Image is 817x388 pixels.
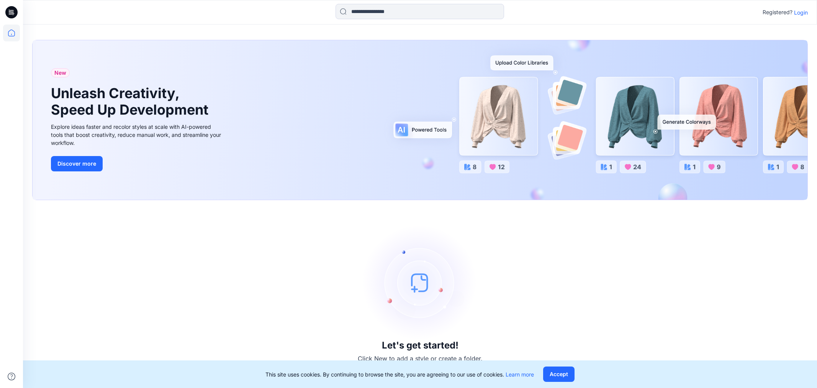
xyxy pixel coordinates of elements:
[51,156,103,171] button: Discover more
[543,367,575,382] button: Accept
[51,123,223,147] div: Explore ideas faster and recolor styles at scale with AI-powered tools that boost creativity, red...
[506,371,534,378] a: Learn more
[51,156,223,171] a: Discover more
[763,8,792,17] p: Registered?
[54,68,66,77] span: New
[794,8,808,16] p: Login
[358,354,483,363] p: Click New to add a style or create a folder.
[51,85,212,118] h1: Unleash Creativity, Speed Up Development
[265,370,534,378] p: This site uses cookies. By continuing to browse the site, you are agreeing to our use of cookies.
[382,340,458,351] h3: Let's get started!
[363,225,478,340] img: empty-state-image.svg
